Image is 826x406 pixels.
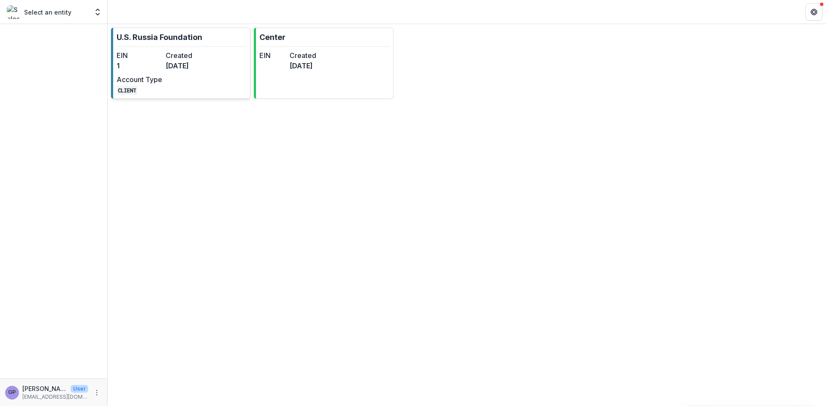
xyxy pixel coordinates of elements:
[117,31,202,43] p: U.S. Russia Foundation
[290,50,316,61] dt: Created
[254,27,393,99] a: CenterEINCreated[DATE]
[259,31,286,43] p: Center
[111,27,250,99] a: U.S. Russia FoundationEIN1Created[DATE]Account TypeCLIENT
[117,74,162,85] dt: Account Type
[117,61,162,71] dd: 1
[117,50,162,61] dt: EIN
[22,393,88,401] p: [EMAIL_ADDRESS][DOMAIN_NAME]
[259,50,286,61] dt: EIN
[166,50,211,61] dt: Created
[92,3,104,21] button: Open entity switcher
[71,385,88,393] p: User
[290,61,316,71] dd: [DATE]
[166,61,211,71] dd: [DATE]
[22,384,67,393] p: [PERSON_NAME]
[805,3,823,21] button: Get Help
[117,86,137,95] code: CLIENT
[8,390,16,395] div: Gennady Podolny
[92,388,102,398] button: More
[7,5,21,19] img: Select an entity
[24,8,71,17] p: Select an entity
